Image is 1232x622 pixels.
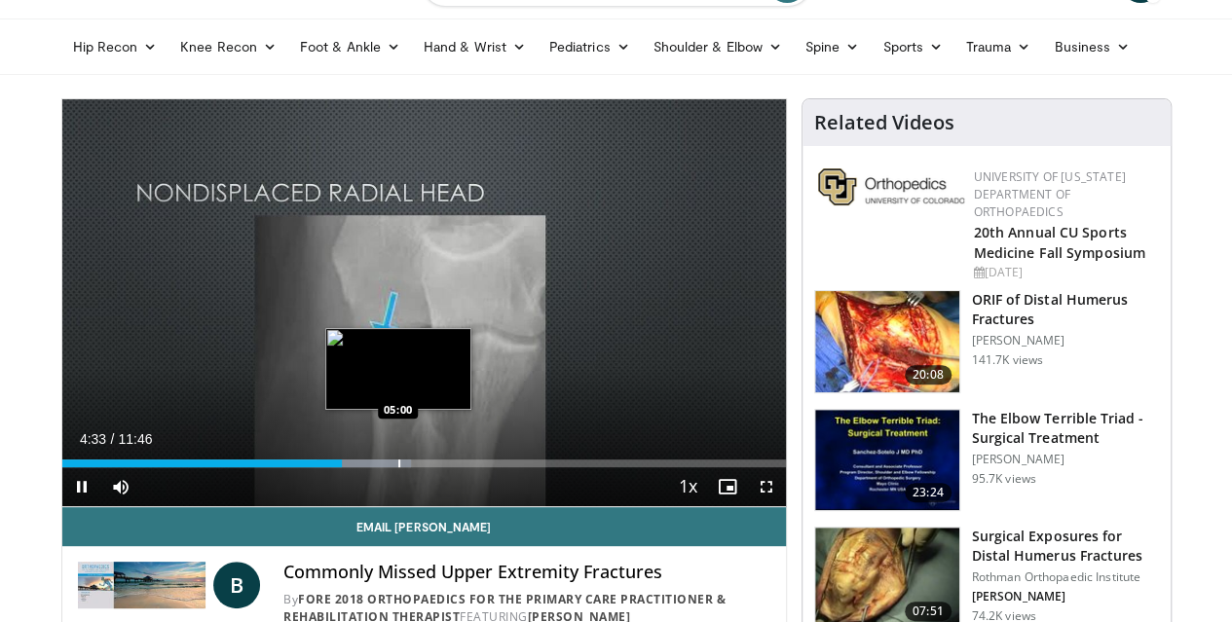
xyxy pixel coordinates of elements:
h4: Commonly Missed Upper Extremity Fractures [283,562,770,583]
img: FORE 2018 Orthopaedics for the Primary Care Practitioner & Rehabilitation Therapist [78,562,206,608]
button: Pause [62,467,101,506]
p: 95.7K views [972,471,1036,487]
a: Trauma [954,27,1043,66]
img: orif-sanch_3.png.150x105_q85_crop-smart_upscale.jpg [815,291,959,392]
button: Enable picture-in-picture mode [708,467,747,506]
h3: The Elbow Terrible Triad - Surgical Treatment [972,409,1159,448]
span: 20:08 [905,365,952,384]
a: 20:08 ORIF of Distal Humerus Fractures [PERSON_NAME] 141.7K views [814,290,1159,393]
p: [PERSON_NAME] [972,452,1159,467]
a: Pediatrics [538,27,642,66]
p: [PERSON_NAME] [972,589,1159,604]
a: Foot & Ankle [288,27,412,66]
span: 23:24 [905,483,952,502]
span: 11:46 [118,431,152,447]
span: 4:33 [80,431,106,447]
div: [DATE] [974,264,1155,281]
a: Knee Recon [168,27,288,66]
a: Shoulder & Elbow [642,27,794,66]
p: Rothman Orthopaedic Institute [972,569,1159,585]
h3: Surgical Exposures for Distal Humerus Fractures [972,527,1159,566]
a: Email [PERSON_NAME] [62,507,786,546]
a: B [213,562,260,608]
video-js: Video Player [62,99,786,507]
button: Mute [101,467,140,506]
a: 23:24 The Elbow Terrible Triad - Surgical Treatment [PERSON_NAME] 95.7K views [814,409,1159,512]
span: 07:51 [905,602,952,621]
a: Business [1042,27,1141,66]
h4: Related Videos [814,111,954,134]
img: image.jpeg [325,328,471,410]
h3: ORIF of Distal Humerus Fractures [972,290,1159,329]
a: 20th Annual CU Sports Medicine Fall Symposium [974,223,1145,262]
button: Playback Rate [669,467,708,506]
p: [PERSON_NAME] [972,333,1159,348]
button: Fullscreen [747,467,786,506]
a: University of [US_STATE] Department of Orthopaedics [974,168,1126,220]
img: 355603a8-37da-49b6-856f-e00d7e9307d3.png.150x105_q85_autocrop_double_scale_upscale_version-0.2.png [818,168,964,205]
p: 141.7K views [972,352,1043,368]
img: 162531_0000_1.png.150x105_q85_crop-smart_upscale.jpg [815,410,959,511]
div: Progress Bar [62,459,786,467]
a: Hand & Wrist [412,27,538,66]
a: Sports [871,27,954,66]
a: Hip Recon [61,27,169,66]
a: Spine [794,27,871,66]
span: / [111,431,115,447]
